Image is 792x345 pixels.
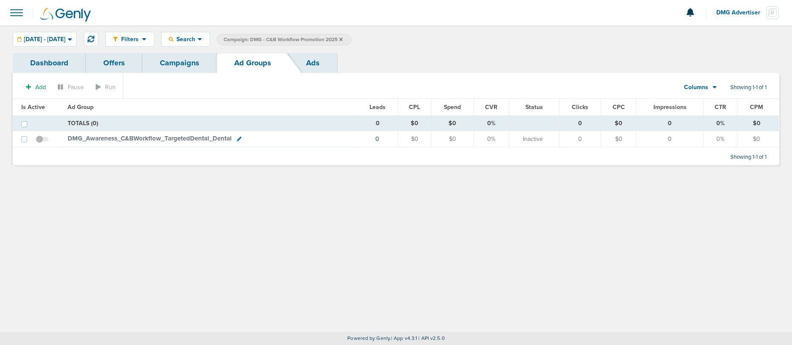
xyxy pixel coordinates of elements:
td: 0% [704,116,738,131]
td: $0 [398,116,431,131]
td: 0 [559,116,601,131]
span: DMG Advertiser [716,10,766,16]
span: CPL [409,104,420,111]
img: Genly [40,8,91,22]
span: Showing 1-1 of 1 [730,154,766,161]
span: CPM [750,104,763,111]
span: Inactive [523,135,543,143]
td: $0 [738,131,779,147]
td: 0% [704,131,738,147]
button: Add [21,81,51,93]
span: Impressions [653,104,687,111]
span: Spend [444,104,461,111]
td: $0 [431,131,474,147]
td: 0 [636,131,703,147]
td: $0 [601,131,636,147]
span: [DATE] - [DATE] [24,36,65,42]
span: Ad Group [68,104,94,111]
span: DMG_ Awareness_ C&BWorkflow_ TargetedDental_ Dental [68,135,232,142]
span: Add [35,84,46,91]
span: | API v2.5.0 [418,335,444,341]
span: Leads [369,104,386,111]
a: Dashboard [13,53,86,73]
td: TOTALS (0) [62,116,357,131]
td: $0 [431,116,474,131]
span: Filters [118,36,142,43]
td: 0% [474,131,509,147]
a: Ad Groups [217,53,289,73]
span: Search [173,36,198,43]
span: CTR [715,104,726,111]
a: Ads [289,53,337,73]
td: $0 [738,116,779,131]
a: Campaigns [142,53,217,73]
span: Campaign: DMG - C&B Workflow Promotion 2025 [224,36,343,43]
td: 0 [357,116,398,131]
td: $0 [398,131,431,147]
span: Clicks [572,104,588,111]
td: 0 [559,131,601,147]
span: Showing 1-1 of 1 [730,84,766,91]
span: CVR [485,104,497,111]
a: Offers [86,53,142,73]
td: $0 [601,116,636,131]
span: CPC [613,104,625,111]
td: 0% [474,116,509,131]
span: Columns [684,83,708,92]
span: Is Active [21,104,45,111]
td: 0 [636,116,703,131]
a: 0 [375,135,379,143]
span: Status [525,104,543,111]
span: | App v4.3.1 [391,335,417,341]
